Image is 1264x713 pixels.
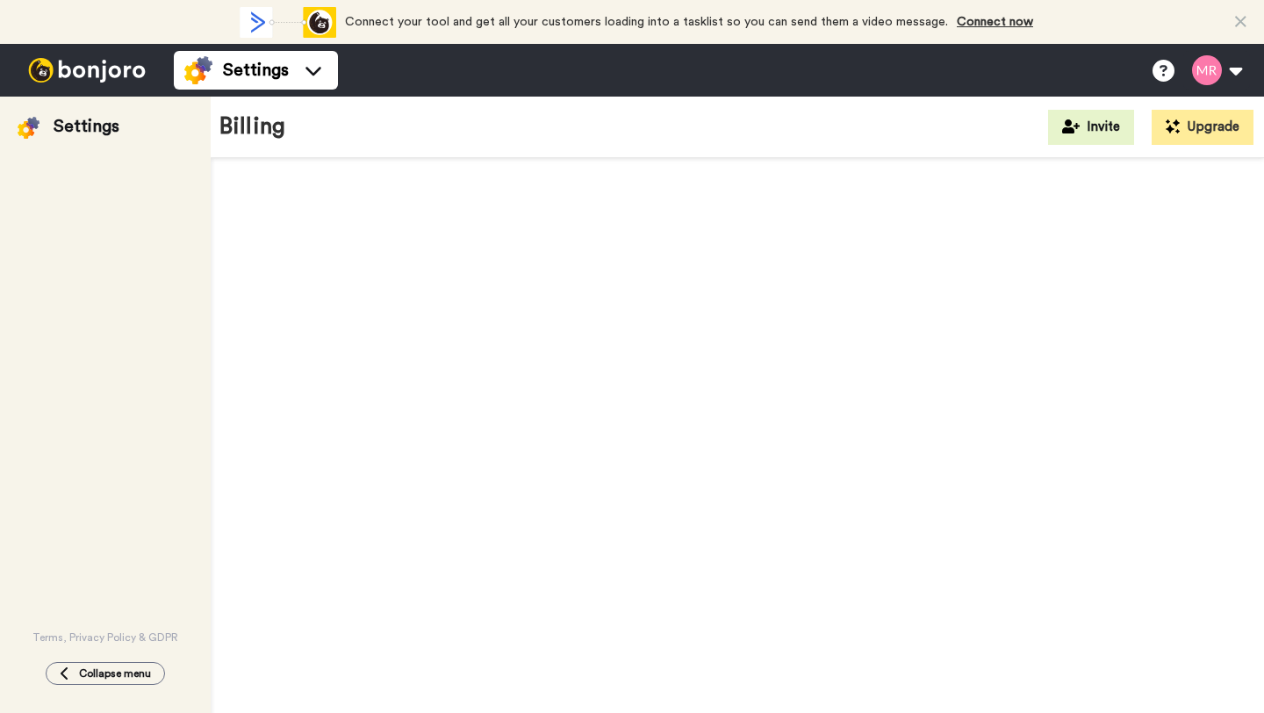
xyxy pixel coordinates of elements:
[1152,110,1253,145] button: Upgrade
[79,666,151,681] span: Collapse menu
[46,662,165,685] button: Collapse menu
[18,117,39,139] img: settings-colored.svg
[219,114,285,140] h1: Billing
[54,114,119,139] div: Settings
[1048,110,1134,145] button: Invite
[184,56,212,84] img: settings-colored.svg
[21,58,153,83] img: bj-logo-header-white.svg
[240,7,336,38] div: animation
[957,16,1033,28] a: Connect now
[223,58,289,83] span: Settings
[345,16,948,28] span: Connect your tool and get all your customers loading into a tasklist so you can send them a video...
